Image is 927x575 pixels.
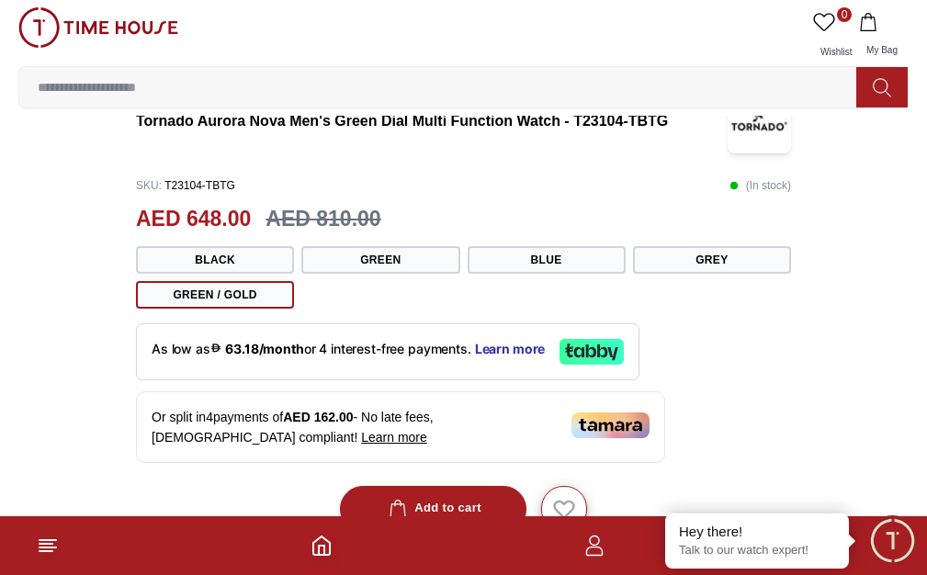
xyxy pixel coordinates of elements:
button: Black [136,246,294,274]
p: ( In stock ) [729,172,791,199]
img: Tornado Aurora Nova Men's Green Dial Multi Function Watch - T23104-TBTG [728,89,791,153]
button: Blue [468,246,626,274]
h3: AED 810.00 [266,203,380,235]
a: 0Wishlist [809,7,855,66]
p: T23104-TBTG [136,172,235,199]
span: My Bag [859,45,905,55]
div: Hey there! [679,523,835,541]
p: Talk to our watch expert! [679,543,835,558]
button: Green [301,246,459,274]
h2: AED 648.00 [136,203,251,235]
img: ... [18,7,178,48]
div: Or split in 4 payments of - No late fees, [DEMOGRAPHIC_DATA] compliant! [136,391,665,463]
div: Chat Widget [867,515,918,566]
button: Add to cart [340,486,526,532]
span: SKU : [136,179,162,192]
span: 0 [837,7,852,22]
button: Grey [633,246,791,274]
span: AED 162.00 [283,410,353,424]
div: Add to cart [385,498,481,519]
h3: Tornado Aurora Nova Men's Green Dial Multi Function Watch - T23104-TBTG [136,110,728,132]
a: Home [311,535,333,557]
span: Wishlist [813,47,859,57]
button: My Bag [855,7,909,66]
button: Green / Gold [136,281,294,309]
img: Tamara [571,412,650,438]
span: Learn more [361,430,427,445]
